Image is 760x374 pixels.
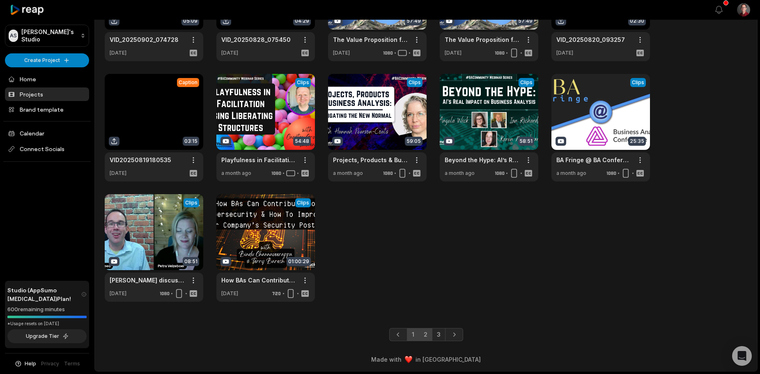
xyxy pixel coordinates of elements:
[445,328,463,341] a: Next page
[64,360,80,367] a: Terms
[732,346,752,366] div: Open Intercom Messenger
[5,53,89,67] button: Create Project
[7,321,87,327] div: *Usage resets on [DATE]
[419,328,432,341] a: Page 2
[333,156,409,164] a: Projects, Products & Business Analysis: Navigating the New Normal with [PERSON_NAME]
[7,329,87,343] button: Upgrade Tier
[25,360,36,367] span: Help
[405,356,412,363] img: heart emoji
[5,72,89,86] a: Home
[7,305,87,314] div: 600 remaining minutes
[5,126,89,140] a: Calendar
[110,35,179,44] a: VID_20250902_074728
[21,28,77,43] p: [PERSON_NAME]'s Studio
[221,156,297,164] a: Playfulness in Facilitation using Liberating Structures with [PERSON_NAME] [PERSON_NAME]
[389,328,463,341] ul: Pagination
[14,360,36,367] button: Help
[221,35,291,44] a: VID_20250828_075450
[102,355,750,364] div: Made with in [GEOGRAPHIC_DATA]
[5,142,89,156] span: Connect Socials
[5,87,89,101] a: Projects
[333,35,409,44] a: The Value Proposition for Business Analysis with [PERSON_NAME]
[110,276,185,285] a: [PERSON_NAME] discusses mental health (after keynote at #BA2022)
[556,35,625,44] a: VID_20250820_093257
[389,328,407,341] a: Previous page
[445,35,520,44] a: The Value Proposition for Business Analysis with [PERSON_NAME]
[407,328,419,341] a: Page 1 is your current page
[556,156,632,164] a: BA Fringe @ BA Conference Europe (Episode #1) Benefits & Reflection
[5,103,89,116] a: Brand template
[41,360,59,367] a: Privacy
[445,156,520,164] a: Beyond the Hype: AI’s Real Impact on Business Analysis
[7,286,81,303] span: Studio (AppSumo [MEDICAL_DATA]) Plan!
[9,30,18,42] div: AS
[110,156,171,164] a: VID20250819180535
[432,328,445,341] a: Page 3
[221,276,297,285] a: How BAs Can Contribute To Cybersecurity with [PERSON_NAME] & [PERSON_NAME]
